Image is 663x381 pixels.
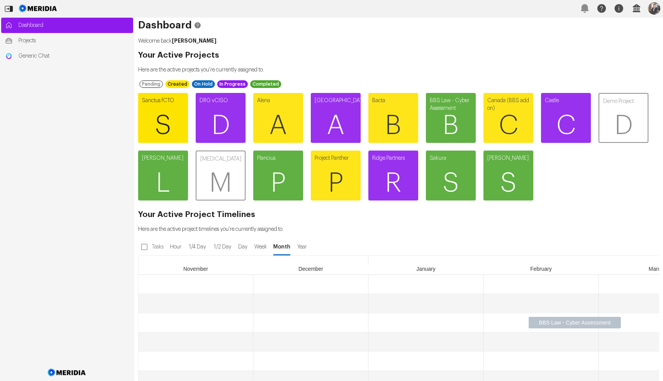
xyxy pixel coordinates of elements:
p: Here are the active projects you're currently assigned to. [138,66,659,74]
span: A [311,103,361,149]
a: PlanciusP [253,151,303,200]
a: BactaB [368,93,418,143]
span: R [368,160,418,206]
div: On Hold [192,80,215,88]
a: [PERSON_NAME]S [483,151,533,200]
span: S [483,160,533,206]
span: M [196,160,245,206]
a: AlenaA [253,93,303,143]
span: Dashboard [18,22,129,29]
a: CastleC [541,93,591,143]
span: L [138,160,188,206]
span: B [426,103,476,149]
a: DRG vCISOD [196,93,246,143]
span: Year [295,243,309,251]
p: Welcome back . [138,37,659,45]
h2: Your Active Project Timelines [138,211,659,219]
span: S [426,160,476,206]
a: Project PantherP [311,151,361,200]
span: Generic Chat [18,52,129,60]
img: Meridia Logo [46,364,87,381]
label: Tasks [150,240,167,254]
span: P [311,160,361,206]
a: Generic ChatGeneric Chat [1,48,133,64]
div: Created [165,80,190,88]
span: B [368,103,418,149]
span: Day [237,243,249,251]
span: C [541,103,591,149]
a: SakuraS [426,151,476,200]
a: Dashboard [1,18,133,33]
a: [MEDICAL_DATA]M [196,151,246,200]
span: Projects [18,37,129,45]
a: Sanctus fCTOS [138,93,188,143]
span: S [138,103,188,149]
p: Here are the active project timelines you're currently assigned to. [138,225,659,233]
strong: [PERSON_NAME] [172,38,216,43]
a: Ridge PartnersR [368,151,418,200]
a: Projects [1,33,133,48]
span: Month [272,243,291,251]
div: Completed [250,80,281,88]
a: BBS Law - Cyber AssessmentB [426,93,476,143]
span: C [483,103,533,149]
span: A [253,103,303,149]
a: [PERSON_NAME]L [138,151,188,200]
div: In Progress [217,80,248,88]
img: Generic Chat [5,52,13,60]
span: Week [252,243,269,251]
img: Profile Icon [648,2,660,15]
span: 1/2 Day [212,243,233,251]
span: D [196,103,246,149]
a: Demo ProjectD [599,93,648,143]
span: Hour [168,243,183,251]
span: 1/4 Day [187,243,208,251]
a: [GEOGRAPHIC_DATA]A [311,93,361,143]
span: P [253,160,303,206]
h2: Your Active Projects [138,51,659,59]
h1: Dashboard [138,22,659,29]
span: D [599,103,648,149]
a: Canada (BBS add on)C [483,93,533,143]
div: Pending [139,80,163,88]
